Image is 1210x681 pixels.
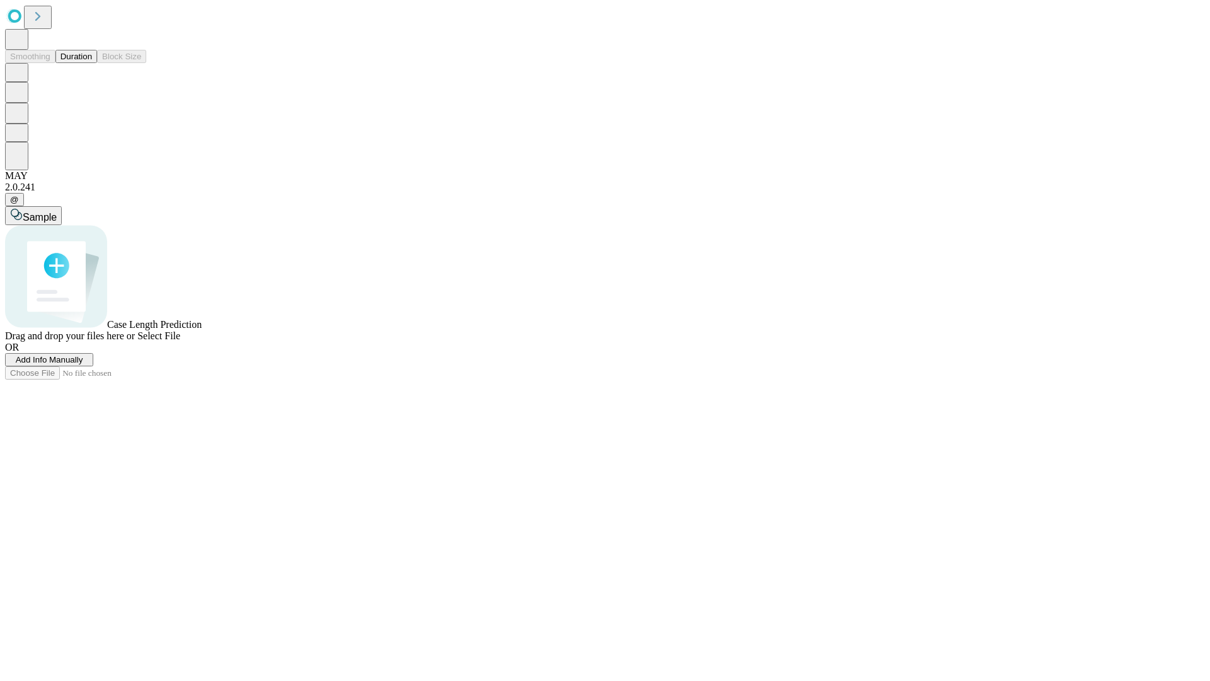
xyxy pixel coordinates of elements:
[55,50,97,63] button: Duration
[16,355,83,364] span: Add Info Manually
[5,342,19,352] span: OR
[107,319,202,330] span: Case Length Prediction
[5,330,135,341] span: Drag and drop your files here or
[5,193,24,206] button: @
[23,212,57,223] span: Sample
[5,182,1205,193] div: 2.0.241
[10,195,19,204] span: @
[97,50,146,63] button: Block Size
[5,50,55,63] button: Smoothing
[5,353,93,366] button: Add Info Manually
[5,170,1205,182] div: MAY
[137,330,180,341] span: Select File
[5,206,62,225] button: Sample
